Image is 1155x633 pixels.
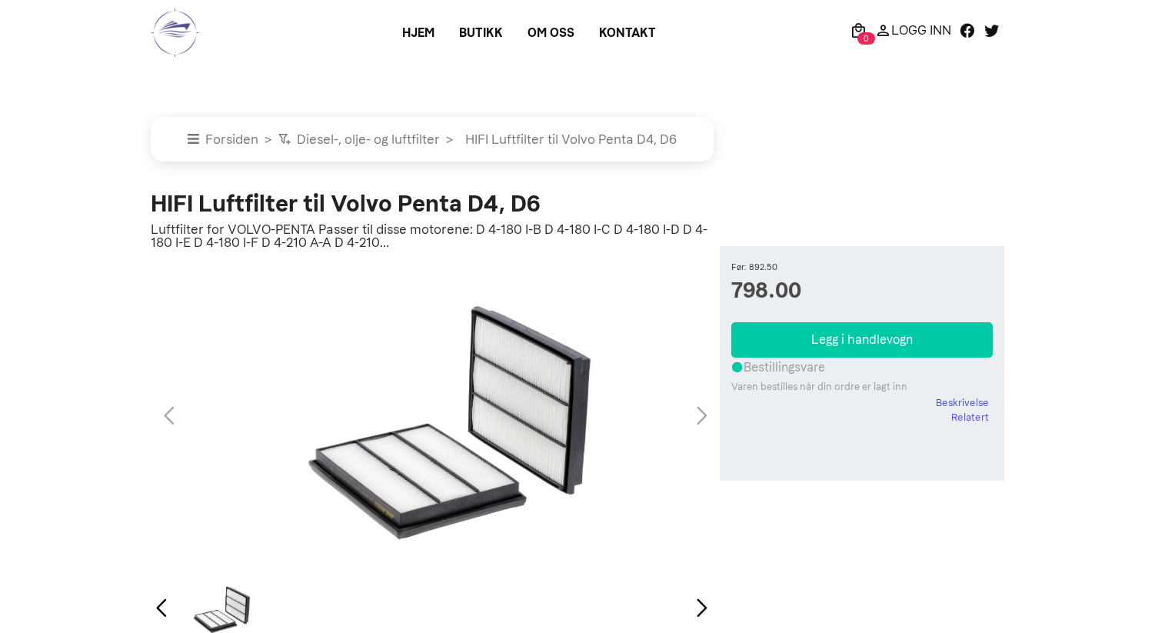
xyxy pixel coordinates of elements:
[278,132,440,147] a: Diesel-, olje- og luftfilter
[587,19,668,47] a: Kontakt
[951,410,989,425] a: Relatert
[731,262,993,275] small: Før: 892.50
[151,223,720,249] p: Luftfilter for VOLVO-PENTA Passer til disse motorene: D 4-180 I-B D 4-180 I-C D 4-180 I-D D 4-180...
[857,32,875,45] span: 0
[390,19,447,47] a: Hjem
[691,591,712,625] div: Next slide
[731,358,993,395] div: Bestillingsvare
[731,322,993,358] button: Legg i handlevogn
[459,132,677,147] a: HIFI Luftfilter til Volvo Penta D4, D6
[870,21,955,39] a: Logg Inn
[936,395,989,411] a: Beskrivelse
[447,19,515,47] a: Butikk
[151,192,720,215] h2: HIFI Luftfilter til Volvo Penta D4, D6
[846,21,870,39] a: 0
[151,117,1004,162] nav: breadcrumb
[151,262,720,570] div: 1 / 1
[515,19,587,47] a: Om oss
[188,132,258,147] a: Forsiden
[151,591,171,625] div: Previous slide
[151,8,199,58] img: logo
[731,275,993,307] span: 798.00
[731,381,907,392] small: Varen bestilles når din ordre er lagt inn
